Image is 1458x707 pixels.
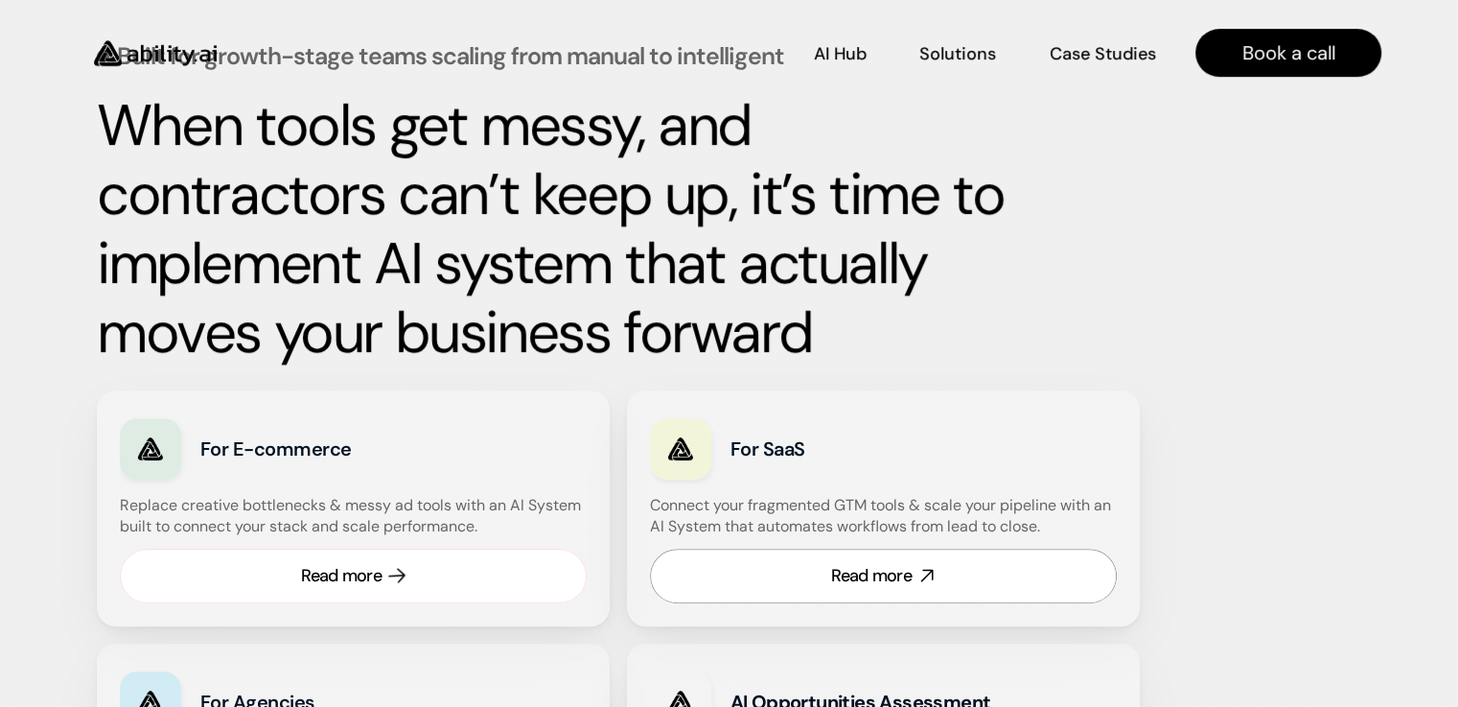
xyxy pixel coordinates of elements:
p: Case Studies [1050,42,1156,66]
nav: Main navigation [243,29,1381,77]
p: Solutions [919,42,996,66]
p: Book a call [1242,39,1335,66]
a: Read more [120,549,587,603]
a: AI Hub [814,36,867,70]
p: AI Hub [814,42,867,66]
h4: Connect your fragmented GTM tools & scale your pipeline with an AI System that automates workflow... [650,495,1126,538]
strong: When tools get messy, and contractors can’t keep up, it’s time to implement AI system that actual... [97,87,1017,370]
div: Read more [831,564,912,588]
a: Book a call [1195,29,1381,77]
h3: For SaaS [730,436,992,462]
h3: For E-commerce [200,436,462,462]
a: Solutions [919,36,996,70]
h4: Replace creative bottlenecks & messy ad tools with an AI System built to connect your stack and s... [120,495,582,538]
div: Read more [301,564,382,588]
a: Read more [650,549,1117,603]
a: Case Studies [1049,36,1157,70]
